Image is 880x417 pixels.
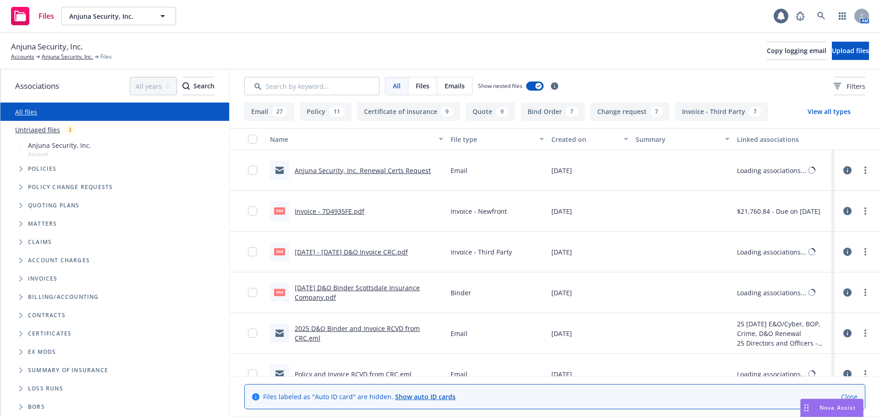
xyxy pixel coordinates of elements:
a: more [860,328,871,339]
div: Created on [551,135,618,144]
div: 7 [566,107,578,117]
input: Toggle Row Selected [248,166,257,175]
span: Invoice - Newfront [451,206,507,216]
input: Toggle Row Selected [248,288,257,297]
span: Quoting plans [28,203,80,208]
a: more [860,246,871,257]
span: Upload files [832,46,869,55]
a: Invoice - 7D4935FE.pdf [295,207,364,216]
a: Report a Bug [791,7,809,25]
span: [DATE] [551,166,572,175]
span: Anjuna Security, Inc. [69,11,148,21]
div: Summary [636,135,719,144]
span: Filters [847,81,865,91]
div: 3 [64,125,76,135]
a: more [860,287,871,298]
span: Anjuna Security, Inc. [28,141,91,150]
input: Search by keyword... [244,77,379,95]
div: Drag to move [801,399,812,417]
span: Emails [445,81,465,91]
span: pdf [274,289,285,296]
div: Linked associations [737,135,830,144]
span: Invoice - Third Party [451,247,512,257]
button: Upload files [832,42,869,60]
a: 2025 D&O Binder and Invoice RCVD from CRC.eml [295,324,420,342]
span: Policies [28,166,57,172]
span: Account [28,150,91,158]
span: Email [451,166,467,175]
button: Created on [548,128,632,150]
div: 25 Directors and Officers - D&O - $1M / $25k [737,338,830,348]
input: Select all [248,135,257,144]
button: Summary [632,128,733,150]
span: [DATE] [551,369,572,379]
button: Certificate of insurance [357,103,460,121]
div: Tree Example [0,139,229,288]
button: SearchSearch [182,77,214,95]
div: 7 [749,107,761,117]
span: Filters [834,81,865,91]
button: Email [244,103,294,121]
span: [DATE] [551,329,572,338]
span: Summary of insurance [28,368,108,373]
button: Nova Assist [800,399,863,417]
a: Policy and Invoice RCVD from CRC.eml [295,370,412,379]
a: Anjuna Security, Inc. [42,53,93,61]
a: more [860,165,871,176]
div: File type [451,135,534,144]
span: Anjuna Security, Inc. [11,41,82,53]
span: Billing/Accounting [28,294,99,300]
button: File type [447,128,548,150]
a: Untriaged files [15,125,60,135]
span: Account charges [28,258,90,263]
button: Linked associations [733,128,834,150]
span: [DATE] [551,288,572,298]
button: Invoice - Third Party [675,103,768,121]
a: All files [15,108,37,116]
span: pdf [274,207,285,214]
div: Loading associations... [737,369,806,379]
span: Email [451,369,467,379]
button: Change request [590,103,670,121]
span: Files [100,53,112,61]
span: Associations [15,80,59,92]
span: pdf [274,248,285,255]
input: Toggle Row Selected [248,206,257,216]
input: Toggle Row Selected [248,329,257,338]
span: Files labeled as "Auto ID card" are hidden. [263,392,456,401]
div: Loading associations... [737,247,806,257]
span: All [393,81,401,91]
span: Ex Mods [28,349,56,355]
svg: Search [182,82,190,90]
button: Anjuna Security, Inc. [61,7,176,25]
span: Nova Assist [819,404,856,412]
a: [DATE] - [DATE] D&O Invoice CRC.pdf [295,248,408,256]
span: Copy logging email [767,46,826,55]
div: Loading associations... [737,288,806,298]
a: Switch app [833,7,852,25]
span: Email [451,329,467,338]
div: Loading associations... [737,166,806,175]
a: more [860,206,871,217]
span: BORs [28,404,45,410]
span: Files [416,81,429,91]
span: Loss Runs [28,386,63,391]
div: 7 [650,107,663,117]
div: Folder Tree Example [0,288,229,416]
a: Anjuna Security, Inc. Renewal Certs Request [295,166,431,175]
button: View all types [793,103,865,121]
button: Name [266,128,447,150]
div: 9 [441,107,453,117]
a: Files [7,3,58,29]
span: Policy change requests [28,184,113,190]
div: Name [270,135,433,144]
span: Matters [28,221,57,227]
button: Bind Order [521,103,585,121]
a: [DATE] D&O Binder Scottsdale Insurance Company.pdf [295,283,420,302]
div: $21,760.84 - Due on [DATE] [737,206,820,216]
a: Search [812,7,830,25]
input: Toggle Row Selected [248,369,257,379]
a: Close [841,392,858,401]
a: more [860,368,871,379]
a: Accounts [11,53,34,61]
